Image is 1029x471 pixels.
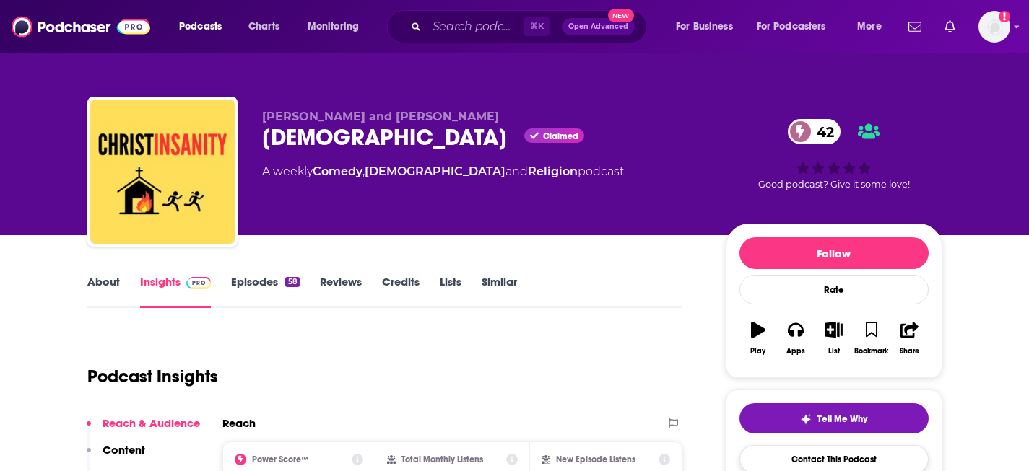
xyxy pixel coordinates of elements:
div: Share [900,347,919,356]
img: Podchaser Pro [186,277,212,289]
button: Play [739,312,777,364]
div: A weekly podcast [262,163,624,180]
h2: Total Monthly Listens [401,454,483,465]
button: Follow [739,237,929,269]
span: ⌘ K [524,17,550,36]
button: tell me why sparkleTell Me Why [739,403,929,433]
div: 58 [285,277,299,287]
input: Search podcasts, credits, & more... [427,15,524,38]
button: open menu [747,15,847,38]
button: Open AdvancedNew [562,18,635,35]
a: Reviews [320,275,362,308]
div: 42Good podcast? Give it some love! [726,110,942,199]
div: List [828,347,840,356]
button: Show profile menu [978,11,1010,43]
a: Show notifications dropdown [939,14,961,39]
h1: Podcast Insights [87,366,218,387]
img: User Profile [978,11,1010,43]
span: Tell Me Why [817,413,867,425]
button: open menu [666,15,751,38]
button: Reach & Audience [87,416,200,443]
span: For Business [676,17,733,37]
button: Content [87,443,145,470]
a: Lists [440,275,461,308]
a: About [87,275,120,308]
span: For Podcasters [757,17,826,37]
button: Apps [777,312,815,364]
span: , [362,164,365,178]
img: Podchaser - Follow, Share and Rate Podcasts [12,13,150,40]
span: Podcasts [179,17,222,37]
span: [PERSON_NAME] and [PERSON_NAME] [262,110,499,123]
span: 42 [802,119,841,144]
button: Share [890,312,928,364]
span: More [857,17,882,37]
h2: New Episode Listens [556,454,635,465]
span: Logged in as broadleafbooks_ [978,11,1010,43]
p: Content [103,443,145,457]
p: Reach & Audience [103,416,200,430]
a: [DEMOGRAPHIC_DATA] [365,164,505,178]
span: Claimed [543,133,578,140]
h2: Reach [222,416,256,430]
span: Monitoring [308,17,359,37]
span: Good podcast? Give it some love! [758,179,910,190]
span: New [608,9,634,22]
button: open menu [169,15,240,38]
button: List [815,312,852,364]
span: Open Advanced [568,23,628,30]
button: Bookmark [853,312,890,364]
a: InsightsPodchaser Pro [140,275,212,308]
div: Apps [786,347,805,356]
button: open menu [298,15,378,38]
span: and [505,164,528,178]
a: Credits [382,275,420,308]
div: Rate [739,275,929,304]
a: 42 [788,119,841,144]
img: ChristINSANITY [90,100,235,244]
a: Similar [482,275,517,308]
a: Charts [239,15,288,38]
a: Show notifications dropdown [903,14,927,39]
span: Charts [248,17,279,37]
div: Bookmark [854,347,888,356]
div: Play [750,347,765,356]
img: tell me why sparkle [800,413,812,425]
a: Episodes58 [231,275,299,308]
button: open menu [847,15,900,38]
a: Religion [528,164,578,178]
a: Comedy [313,164,362,178]
div: Search podcasts, credits, & more... [401,10,661,43]
h2: Power Score™ [252,454,308,465]
svg: Add a profile image [999,11,1010,22]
